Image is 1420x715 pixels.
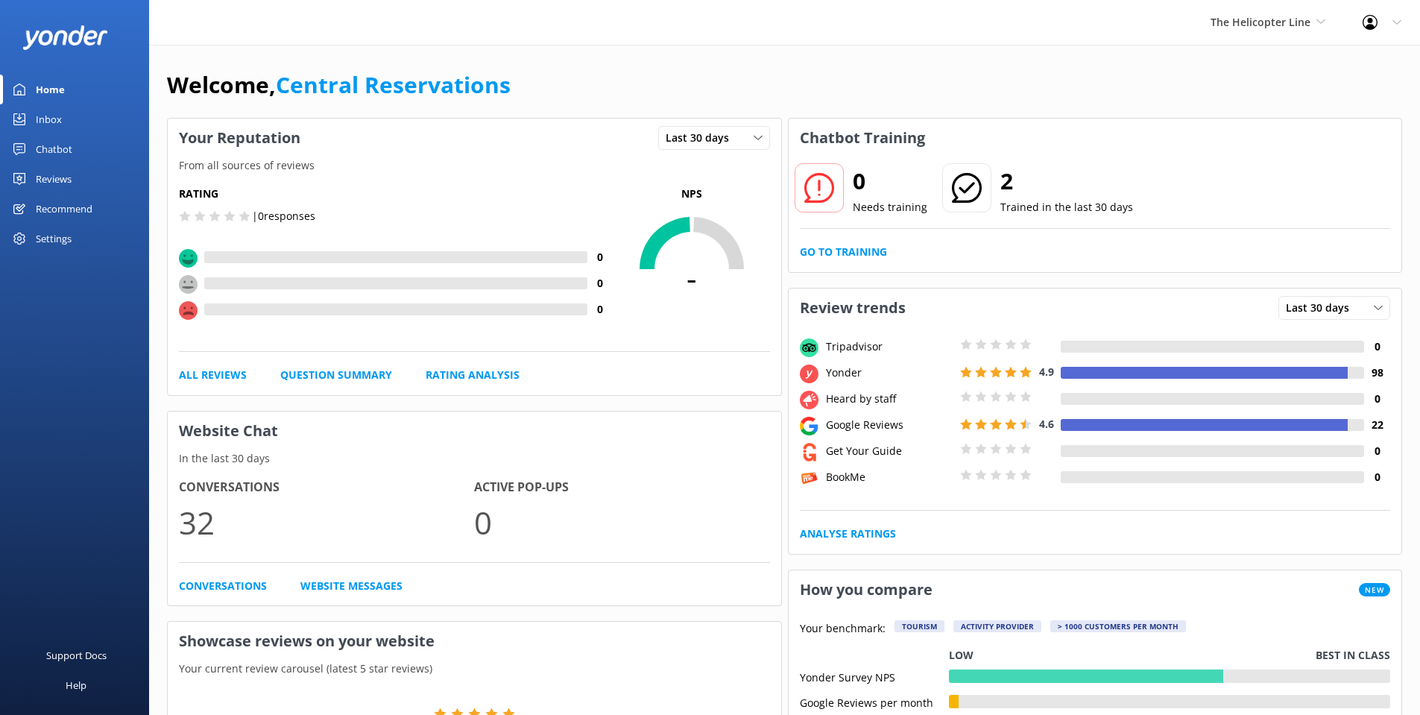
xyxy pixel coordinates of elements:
h3: Website Chat [168,412,781,450]
div: Yonder Survey NPS [800,670,949,683]
a: Question Summary [280,367,392,383]
div: Google Reviews per month [800,695,949,708]
h3: Your Reputation [168,119,312,157]
h1: Welcome, [167,67,511,103]
h4: 22 [1364,417,1390,433]
a: Go to Training [800,244,887,260]
h4: 0 [1364,338,1390,355]
p: NPS [613,186,770,202]
h2: 2 [1000,163,1133,199]
a: Rating Analysis [426,367,520,383]
h4: 98 [1364,365,1390,381]
div: Activity Provider [953,620,1041,632]
p: Low [949,647,974,664]
h4: 0 [587,275,613,292]
a: Analyse Ratings [800,526,896,542]
span: Last 30 days [666,130,738,146]
p: Needs training [853,199,927,215]
h4: Active Pop-ups [474,478,769,497]
h4: 0 [587,301,613,318]
p: | 0 responses [252,208,315,224]
h3: Review trends [789,289,917,327]
div: Settings [36,224,72,253]
div: Tourism [894,620,944,632]
h3: Chatbot Training [789,119,936,157]
div: > 1000 customers per month [1050,620,1186,632]
h4: 0 [1364,443,1390,459]
a: Conversations [179,578,267,594]
a: Website Messages [300,578,403,594]
div: Get Your Guide [822,443,956,459]
h3: Showcase reviews on your website [168,622,781,661]
a: Central Reservations [276,69,511,100]
p: Your benchmark: [800,620,886,638]
span: New [1359,583,1390,596]
div: Home [36,75,65,104]
div: Tripadvisor [822,338,956,355]
div: Help [66,670,86,700]
h3: How you compare [789,570,944,609]
h4: 0 [1364,391,1390,407]
div: Chatbot [36,134,72,164]
a: All Reviews [179,367,247,383]
div: Support Docs [46,640,107,670]
h2: 0 [853,163,927,199]
span: 4.9 [1039,365,1054,379]
div: Yonder [822,365,956,381]
p: In the last 30 days [168,450,781,467]
span: - [613,259,770,296]
span: 4.6 [1039,417,1054,431]
span: Last 30 days [1286,300,1358,316]
p: Trained in the last 30 days [1000,199,1133,215]
div: Google Reviews [822,417,956,433]
p: Best in class [1316,647,1390,664]
div: BookMe [822,469,956,485]
h5: Rating [179,186,613,202]
p: 0 [474,497,769,547]
div: Heard by staff [822,391,956,407]
h4: 0 [1364,469,1390,485]
h4: Conversations [179,478,474,497]
p: Your current review carousel (latest 5 star reviews) [168,661,781,677]
span: The Helicopter Line [1211,15,1310,29]
div: Recommend [36,194,92,224]
div: Reviews [36,164,72,194]
p: 32 [179,497,474,547]
h4: 0 [587,249,613,265]
div: Inbox [36,104,62,134]
p: From all sources of reviews [168,157,781,174]
img: yonder-white-logo.png [22,25,108,50]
